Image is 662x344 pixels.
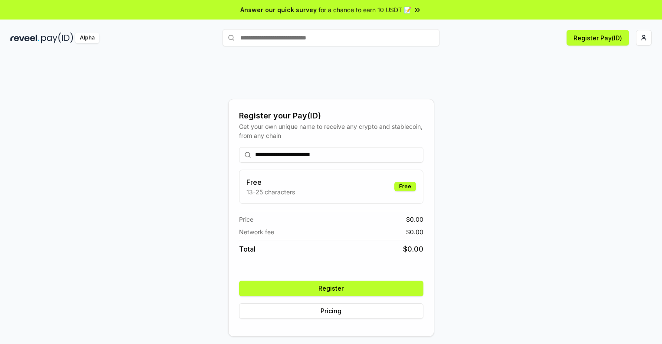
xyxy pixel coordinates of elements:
[239,303,423,319] button: Pricing
[406,215,423,224] span: $ 0.00
[403,244,423,254] span: $ 0.00
[246,177,295,187] h3: Free
[406,227,423,236] span: $ 0.00
[41,33,73,43] img: pay_id
[239,244,256,254] span: Total
[567,30,629,46] button: Register Pay(ID)
[239,281,423,296] button: Register
[239,110,423,122] div: Register your Pay(ID)
[240,5,317,14] span: Answer our quick survey
[239,122,423,140] div: Get your own unique name to receive any crypto and stablecoin, from any chain
[10,33,39,43] img: reveel_dark
[246,187,295,197] p: 13-25 characters
[394,182,416,191] div: Free
[75,33,99,43] div: Alpha
[239,227,274,236] span: Network fee
[318,5,411,14] span: for a chance to earn 10 USDT 📝
[239,215,253,224] span: Price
